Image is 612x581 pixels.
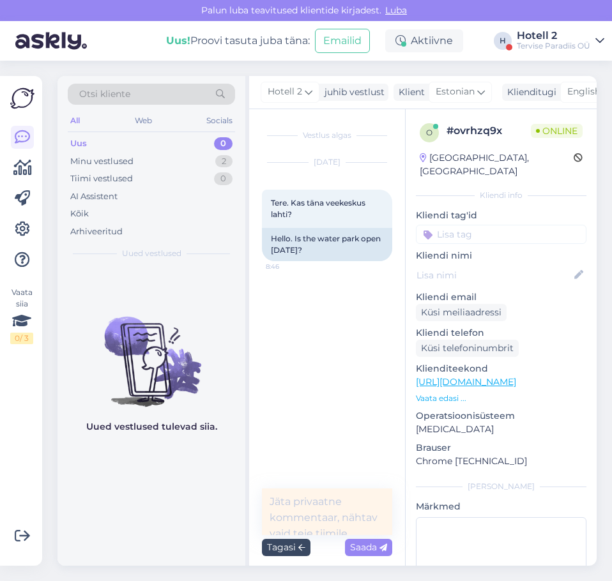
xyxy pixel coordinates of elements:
[204,112,235,129] div: Socials
[416,362,586,375] p: Klienditeekond
[416,190,586,201] div: Kliendi info
[416,290,586,304] p: Kliendi email
[426,128,432,137] span: o
[416,249,586,262] p: Kliendi nimi
[416,500,586,513] p: Märkmed
[215,155,233,168] div: 2
[70,207,89,220] div: Kõik
[166,33,310,49] div: Proovi tasuta juba täna:
[385,29,463,52] div: Aktiivne
[416,340,519,357] div: Küsi telefoninumbrit
[262,130,392,141] div: Vestlus algas
[262,539,310,556] div: Tagasi
[416,455,586,468] p: Chrome [TECHNICAL_ID]
[262,228,392,261] div: Hello. Is the water park open [DATE]?
[70,137,87,150] div: Uus
[70,225,123,238] div: Arhiveeritud
[10,86,34,110] img: Askly Logo
[417,268,572,282] input: Lisa nimi
[517,31,590,41] div: Hotell 2
[531,124,583,138] span: Online
[268,85,302,99] span: Hotell 2
[416,423,586,436] p: [MEDICAL_DATA]
[502,86,556,99] div: Klienditugi
[436,85,475,99] span: Estonian
[315,29,370,53] button: Emailid
[416,393,586,404] p: Vaata edasi ...
[70,172,133,185] div: Tiimi vestlused
[416,209,586,222] p: Kliendi tag'id
[420,151,574,178] div: [GEOGRAPHIC_DATA], [GEOGRAPHIC_DATA]
[416,326,586,340] p: Kliendi telefon
[79,87,130,101] span: Otsi kliente
[214,137,233,150] div: 0
[271,198,367,219] span: Tere. Kas täna veekeskus lahti?
[10,287,33,344] div: Vaata siia
[394,86,425,99] div: Klient
[517,41,590,51] div: Tervise Paradiis OÜ
[517,31,604,51] a: Hotell 2Tervise Paradiis OÜ
[132,112,155,129] div: Web
[416,481,586,492] div: [PERSON_NAME]
[416,304,507,321] div: Küsi meiliaadressi
[57,294,245,409] img: No chats
[567,85,601,99] span: English
[416,441,586,455] p: Brauser
[68,112,82,129] div: All
[10,333,33,344] div: 0 / 3
[70,155,134,168] div: Minu vestlused
[350,541,387,553] span: Saada
[381,4,411,16] span: Luba
[266,262,314,271] span: 8:46
[416,376,516,388] a: [URL][DOMAIN_NAME]
[494,32,512,50] div: H
[319,86,385,99] div: juhib vestlust
[86,420,217,434] p: Uued vestlused tulevad siia.
[214,172,233,185] div: 0
[166,34,190,47] b: Uus!
[416,225,586,244] input: Lisa tag
[262,156,392,168] div: [DATE]
[447,123,531,139] div: # ovrhzq9x
[122,248,181,259] span: Uued vestlused
[70,190,118,203] div: AI Assistent
[416,409,586,423] p: Operatsioonisüsteem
